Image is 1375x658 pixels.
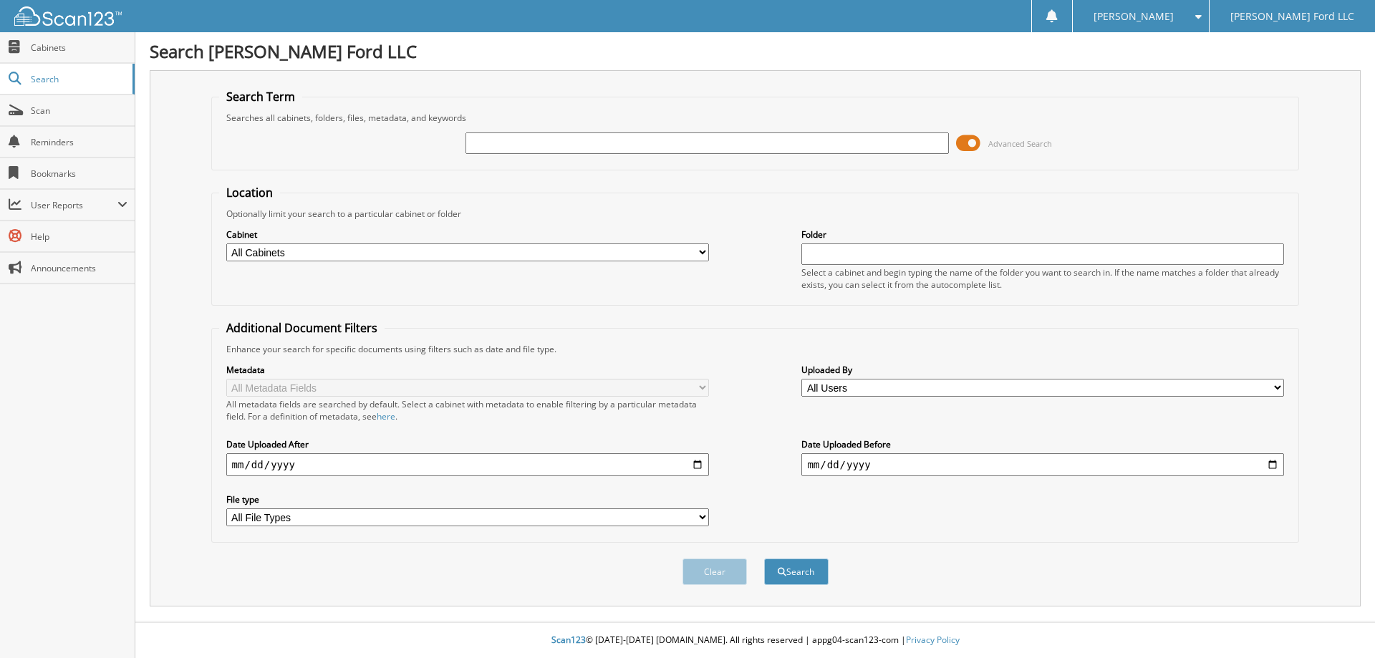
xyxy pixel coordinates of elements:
div: Select a cabinet and begin typing the name of the folder you want to search in. If the name match... [801,266,1284,291]
span: Bookmarks [31,168,127,180]
label: Uploaded By [801,364,1284,376]
div: Optionally limit your search to a particular cabinet or folder [219,208,1292,220]
div: All metadata fields are searched by default. Select a cabinet with metadata to enable filtering b... [226,398,709,422]
span: Cabinets [31,42,127,54]
legend: Additional Document Filters [219,320,385,336]
span: Reminders [31,136,127,148]
div: Searches all cabinets, folders, files, metadata, and keywords [219,112,1292,124]
a: here [377,410,395,422]
label: Cabinet [226,228,709,241]
h1: Search [PERSON_NAME] Ford LLC [150,39,1361,63]
legend: Location [219,185,280,200]
input: start [226,453,709,476]
iframe: Chat Widget [1303,589,1375,658]
div: © [DATE]-[DATE] [DOMAIN_NAME]. All rights reserved | appg04-scan123-com | [135,623,1375,658]
span: Announcements [31,262,127,274]
a: Privacy Policy [906,634,960,646]
label: Date Uploaded After [226,438,709,450]
button: Clear [682,558,747,585]
input: end [801,453,1284,476]
img: scan123-logo-white.svg [14,6,122,26]
span: [PERSON_NAME] [1094,12,1174,21]
label: Folder [801,228,1284,241]
span: [PERSON_NAME] Ford LLC [1230,12,1354,21]
button: Search [764,558,829,585]
label: File type [226,493,709,505]
div: Enhance your search for specific documents using filters such as date and file type. [219,343,1292,355]
label: Date Uploaded Before [801,438,1284,450]
span: Search [31,73,125,85]
span: User Reports [31,199,117,211]
span: Advanced Search [988,138,1052,149]
span: Help [31,231,127,243]
label: Metadata [226,364,709,376]
span: Scan123 [551,634,586,646]
span: Scan [31,105,127,117]
legend: Search Term [219,89,302,105]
